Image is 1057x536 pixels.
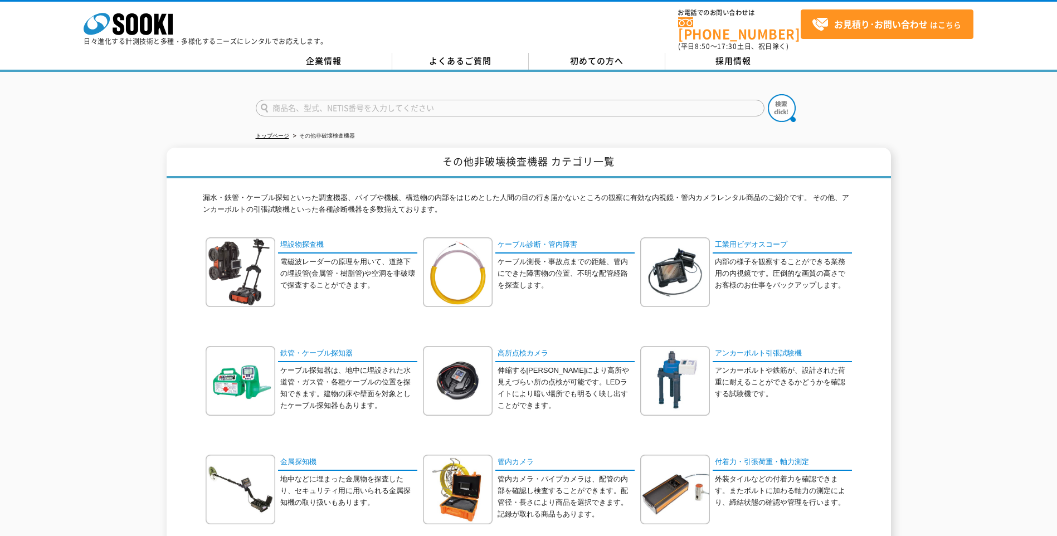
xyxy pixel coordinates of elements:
span: 17:30 [717,41,737,51]
li: その他非破壊検査機器 [291,130,355,142]
span: はこちら [812,16,961,33]
a: 金属探知機 [278,455,417,471]
img: btn_search.png [768,94,796,122]
span: お電話でのお問い合わせは [678,9,801,16]
img: 付着力・引張荷重・軸力測定 [640,455,710,524]
a: 管内カメラ [495,455,635,471]
img: アンカーボルト引張試験機 [640,346,710,416]
a: 鉄管・ケーブル探知器 [278,346,417,362]
p: ケーブル探知器は、地中に埋設された水道管・ガス管・各種ケーブルの位置を探知できます。建物の床や壁面を対象としたケーブル探知器もあります。 [280,365,417,411]
a: 採用情報 [665,53,802,70]
a: [PHONE_NUMBER] [678,17,801,40]
span: 8:50 [695,41,710,51]
img: 埋設物探査機 [206,237,275,307]
p: 漏水・鉄管・ケーブル探知といった調査機器、パイプや機械、構造物の内部をはじめとした人間の目の行き届かないところの観察に有効な内視鏡・管内カメラレンタル商品のご紹介です。 その他、アンカーボルトの... [203,192,855,221]
p: 管内カメラ・パイプカメラは、配管の内部を確認し検査することができます。配管径・長さにより商品を選択できます。記録が取れる商品もあります。 [498,474,635,520]
a: お見積り･お問い合わせはこちら [801,9,973,39]
span: 初めての方へ [570,55,624,67]
a: 埋設物探査機 [278,237,417,254]
a: 初めての方へ [529,53,665,70]
a: 高所点検カメラ [495,346,635,362]
a: アンカーボルト引張試験機 [713,346,852,362]
a: 付着力・引張荷重・軸力測定 [713,455,852,471]
p: 伸縮する[PERSON_NAME]により高所や見えづらい所の点検が可能です。LEDライトにより暗い場所でも明るく映し出すことができます。 [498,365,635,411]
img: 工業用ビデオスコープ [640,237,710,307]
p: 外装タイルなどの付着力を確認できます。またボルトに加わる軸力の測定により、締結状態の確認や管理を行います。 [715,474,852,508]
a: よくあるご質問 [392,53,529,70]
a: トップページ [256,133,289,139]
input: 商品名、型式、NETIS番号を入力してください [256,100,764,116]
p: 電磁波レーダーの原理を用いて、道路下の埋設管(金属管・樹脂管)や空洞を非破壊で探査することができます。 [280,256,417,291]
span: (平日 ～ 土日、祝日除く) [678,41,788,51]
a: ケーブル診断・管内障害 [495,237,635,254]
p: 日々進化する計測技術と多種・多様化するニーズにレンタルでお応えします。 [84,38,328,45]
a: 工業用ビデオスコープ [713,237,852,254]
a: 企業情報 [256,53,392,70]
img: 金属探知機 [206,455,275,524]
img: 高所点検カメラ [423,346,493,416]
h1: その他非破壊検査機器 カテゴリ一覧 [167,148,891,178]
img: ケーブル診断・管内障害 [423,237,493,307]
img: 管内カメラ [423,455,493,524]
p: 内部の様子を観察することができる業務用の内視鏡です。圧倒的な画質の高さでお客様のお仕事をバックアップします。 [715,256,852,291]
strong: お見積り･お問い合わせ [834,17,928,31]
img: 鉄管・ケーブル探知器 [206,346,275,416]
p: アンカーボルトや鉄筋が、設計された荷重に耐えることができるかどうかを確認する試験機です。 [715,365,852,399]
p: ケーブル測長・事故点までの距離、管内にできた障害物の位置、不明な配管経路を探査します。 [498,256,635,291]
p: 地中などに埋まった金属物を探査したり、セキュリティ用に用いられる金属探知機の取り扱いもあります。 [280,474,417,508]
